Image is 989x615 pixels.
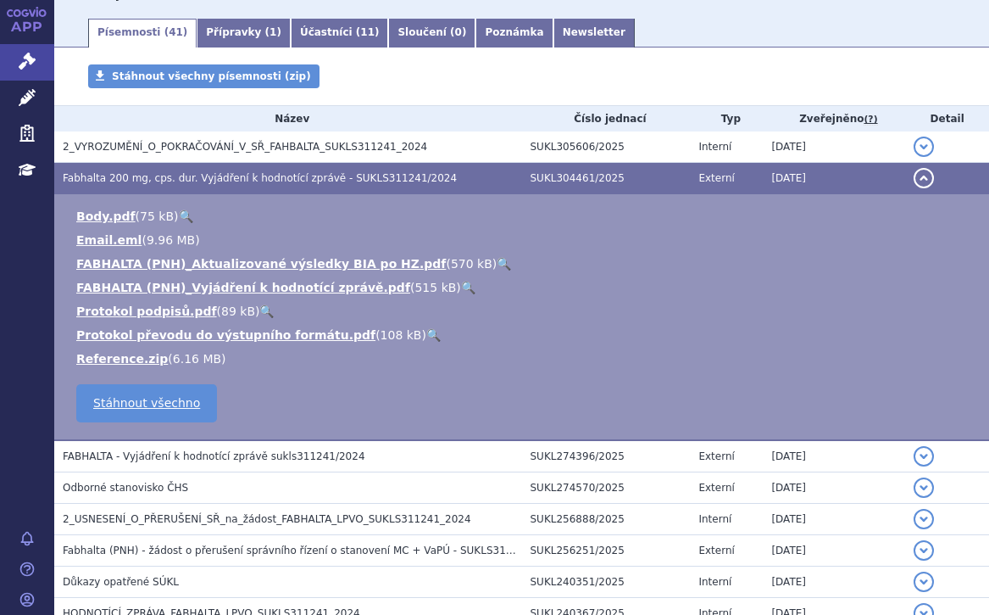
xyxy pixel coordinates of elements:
span: Externí [698,482,734,494]
span: 89 kB [221,305,255,318]
span: FABHALTA - Vyjádření k hodnotící zprávě sukls311241/2024 [63,450,365,462]
span: Interní [698,576,731,588]
a: Protokol podpisů.pdf [76,305,217,318]
button: detail [914,137,934,157]
a: Newsletter [553,19,635,48]
td: [DATE] [763,163,905,194]
a: 🔍 [259,305,274,318]
span: Odborné stanovisko ČHS [63,482,188,494]
span: 2_VYROZUMĚNÍ_O_POKRAČOVÁNÍ_V_SŘ_FAHBALTA_SUKLS311241_2024 [63,141,427,153]
a: 🔍 [461,281,475,294]
td: SUKL305606/2025 [522,131,691,163]
a: Účastníci (11) [291,19,389,48]
span: 9.96 MB [147,233,195,247]
a: Email.eml [76,233,142,247]
a: 🔍 [497,257,511,271]
a: Stáhnout všechno [76,384,217,422]
span: Externí [698,172,734,184]
span: Důkazy opatřené SÚKL [63,576,179,588]
td: [DATE] [763,472,905,504]
td: SUKL274396/2025 [522,440,691,472]
td: [DATE] [763,504,905,535]
th: Název [54,106,522,131]
span: Fabhalta (PNH) - žádost o přerušení správního řízení o stanovení MC + VaPÚ - SUKLS311241/2024 [63,545,561,556]
span: 41 [169,26,183,38]
a: Písemnosti (41) [88,19,197,48]
span: Interní [698,141,731,153]
a: Poznámka [475,19,553,48]
a: Reference.zip [76,352,168,366]
th: Typ [690,106,763,131]
span: Fabhalta 200 mg, cps. dur. Vyjádření k hodnotící zprávě - SUKLS311241/2024 [63,172,457,184]
td: [DATE] [763,535,905,567]
td: [DATE] [763,440,905,472]
span: 515 kB [414,281,456,294]
td: [DATE] [763,567,905,598]
span: Externí [698,545,734,556]
button: detail [914,509,934,529]
abbr: (?) [864,114,877,126]
a: 🔍 [179,210,193,223]
th: Detail [905,106,989,131]
button: detail [914,446,934,467]
li: ( ) [76,350,972,367]
button: detail [914,540,934,561]
a: Přípravky (1) [197,19,291,48]
span: 2_USNESENÍ_O_PŘERUŠENÍ_SŘ_na_žádost_FABHALTA_LPVO_SUKLS311241_2024 [63,513,471,525]
a: FABHALTA (PNH)_Aktualizované výsledky BIA po HZ.pdf [76,257,446,271]
li: ( ) [76,255,972,272]
td: SUKL256888/2025 [522,504,691,535]
span: 75 kB [140,210,174,223]
a: Sloučení (0) [388,19,475,48]
td: [DATE] [763,131,905,163]
th: Zveřejněno [763,106,905,131]
td: SUKL256251/2025 [522,535,691,567]
span: 6.16 MB [173,352,221,366]
td: SUKL274570/2025 [522,472,691,504]
th: Číslo jednací [522,106,691,131]
a: 🔍 [426,328,441,342]
span: Externí [698,450,734,462]
span: 1 [269,26,276,38]
a: Protokol převodu do výstupního formátu.pdf [76,328,375,342]
button: detail [914,478,934,498]
a: Body.pdf [76,210,136,223]
li: ( ) [76,208,972,225]
li: ( ) [76,279,972,296]
button: detail [914,168,934,188]
span: 108 kB [381,328,422,342]
li: ( ) [76,327,972,344]
button: detail [914,572,934,592]
li: ( ) [76,232,972,249]
li: ( ) [76,303,972,320]
span: Stáhnout všechny písemnosti (zip) [112,70,311,82]
span: 0 [455,26,462,38]
span: 11 [360,26,375,38]
span: 570 kB [451,257,492,271]
span: Interní [698,513,731,525]
a: Stáhnout všechny písemnosti (zip) [88,64,319,88]
td: SUKL304461/2025 [522,163,691,194]
td: SUKL240351/2025 [522,567,691,598]
a: FABHALTA (PNH)_Vyjádření k hodnotící zprávě.pdf [76,281,410,294]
